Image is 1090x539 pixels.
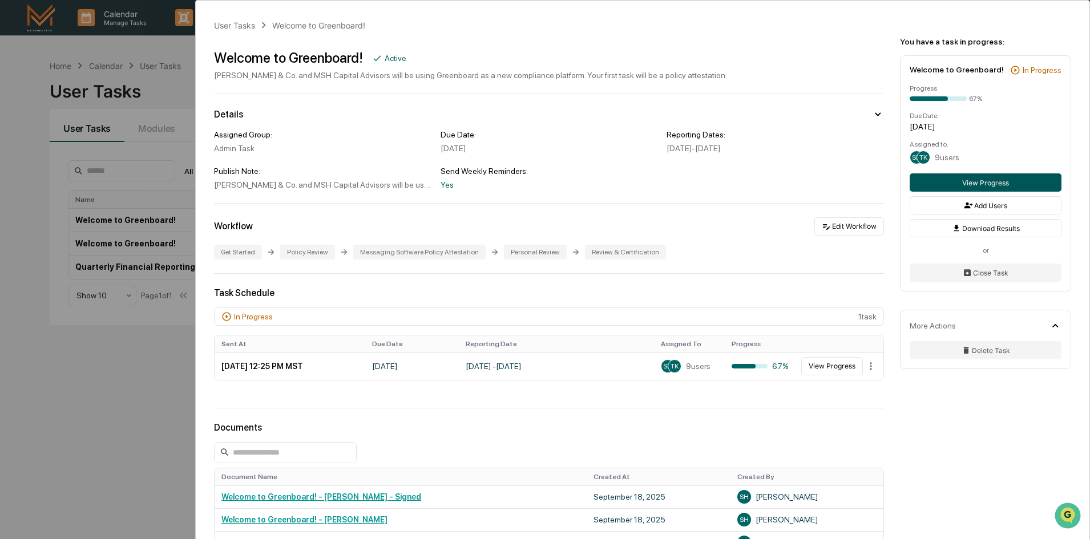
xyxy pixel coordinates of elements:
[459,352,654,380] td: [DATE] - [DATE]
[919,153,927,161] span: TK
[737,490,877,504] div: [PERSON_NAME]
[585,245,666,260] div: Review & Certification
[234,312,273,321] div: In Progress
[385,54,406,63] div: Active
[671,362,679,370] span: TK
[910,219,1061,237] button: Download Results
[94,144,142,155] span: Attestations
[504,245,567,260] div: Personal Review
[737,513,877,526] div: [PERSON_NAME]
[214,21,255,30] div: User Tasks
[221,492,421,501] a: Welcome to Greenboard! - [PERSON_NAME] - Signed
[214,180,431,189] div: [PERSON_NAME] & Co. and MSH Capital Advisors will be using Greenboard as a new compliance platfor...
[214,109,243,120] div: Details
[39,99,144,108] div: We're available if you need us!
[459,335,654,352] th: Reporting Date
[39,87,187,99] div: Start new chat
[725,335,796,352] th: Progress
[214,144,431,153] div: Admin Task
[801,357,863,375] button: View Progress
[11,167,21,176] div: 🔎
[910,122,1061,131] div: [DATE]
[686,362,710,371] span: 9 users
[214,71,727,80] div: [PERSON_NAME] & Co. and MSH Capital Advisors will be using Greenboard as a new compliance platfor...
[910,321,956,330] div: More Actions
[441,130,658,139] div: Due Date:
[7,139,78,160] a: 🖐️Preclearance
[353,245,486,260] div: Messaging Software Policy Attestation
[910,65,1004,74] div: Welcome to Greenboard!
[587,468,730,485] th: Created At
[912,153,921,161] span: SH
[23,165,72,177] span: Data Lookup
[214,221,253,232] div: Workflow
[7,161,76,181] a: 🔎Data Lookup
[221,515,387,524] a: Welcome to Greenboard! - [PERSON_NAME]
[365,352,459,380] td: [DATE]
[214,130,431,139] div: Assigned Group:
[910,341,1061,359] button: Delete Task
[1053,501,1084,532] iframe: Open customer support
[910,264,1061,282] button: Close Task
[900,37,1071,46] div: You have a task in progress:
[114,193,138,202] span: Pylon
[910,140,1061,148] div: Assigned to:
[215,352,365,380] td: [DATE] 12:25 PM MST
[910,196,1061,214] button: Add Users
[667,130,884,139] div: Reporting Dates:
[910,173,1061,192] button: View Progress
[654,335,725,352] th: Assigned To
[814,217,884,236] button: Edit Workflow
[23,144,74,155] span: Preclearance
[732,362,789,371] div: 67%
[214,422,884,433] div: Documents
[214,307,884,326] div: 1 task
[1023,66,1061,75] div: In Progress
[11,87,32,108] img: 1746055101610-c473b297-6a78-478c-a979-82029cc54cd1
[667,144,720,153] span: [DATE] - [DATE]
[11,24,208,42] p: How can we help?
[587,485,730,508] td: September 18, 2025
[740,493,749,501] span: SH
[935,153,959,162] span: 9 users
[740,516,749,524] span: SH
[80,193,138,202] a: Powered byPylon
[663,362,672,370] span: SH
[910,84,1061,92] div: Progress
[280,245,335,260] div: Policy Review
[910,112,1061,120] div: Due Date:
[365,335,459,352] th: Due Date
[272,21,365,30] div: Welcome to Greenboard!
[969,95,982,103] div: 67%
[215,468,587,485] th: Document Name
[83,145,92,154] div: 🗄️
[730,468,883,485] th: Created By
[215,335,365,352] th: Sent At
[214,245,262,260] div: Get Started
[11,145,21,154] div: 🖐️
[214,167,431,176] div: Publish Note:
[910,246,1061,254] div: or
[441,144,658,153] div: [DATE]
[441,167,658,176] div: Send Weekly Reminders:
[214,287,884,298] div: Task Schedule
[194,91,208,104] button: Start new chat
[587,508,730,531] td: September 18, 2025
[441,180,658,189] div: Yes
[214,50,363,66] div: Welcome to Greenboard!
[78,139,146,160] a: 🗄️Attestations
